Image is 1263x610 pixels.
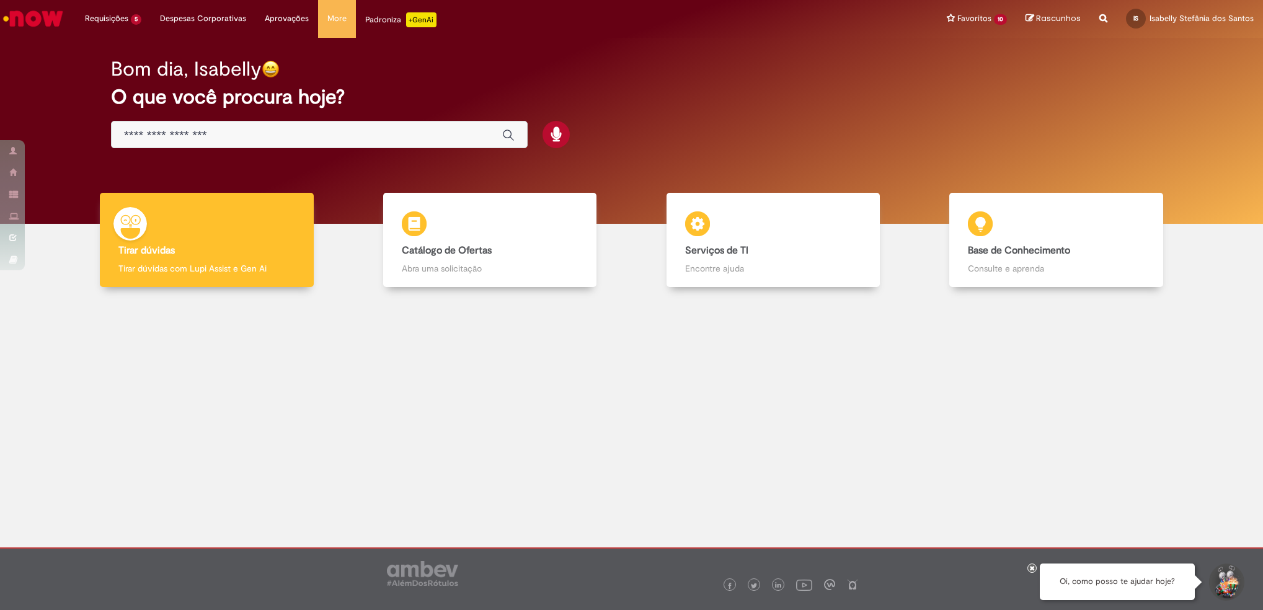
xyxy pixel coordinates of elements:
[751,583,757,589] img: logo_footer_twitter.png
[111,86,1152,108] h2: O que você procura hoje?
[847,579,858,590] img: logo_footer_naosei.png
[1026,13,1081,25] a: Rascunhos
[118,244,175,257] b: Tirar dúvidas
[957,12,991,25] span: Favoritos
[685,244,748,257] b: Serviços de TI
[265,12,309,25] span: Aprovações
[262,60,280,78] img: happy-face.png
[1036,12,1081,24] span: Rascunhos
[131,14,141,25] span: 5
[968,244,1070,257] b: Base de Conhecimento
[1150,13,1254,24] span: Isabelly Stefânia dos Santos
[348,193,632,288] a: Catálogo de Ofertas Abra uma solicitação
[775,582,781,590] img: logo_footer_linkedin.png
[968,262,1144,275] p: Consulte e aprenda
[118,262,295,275] p: Tirar dúvidas com Lupi Assist e Gen Ai
[406,12,437,27] p: +GenAi
[824,579,835,590] img: logo_footer_workplace.png
[727,583,733,589] img: logo_footer_facebook.png
[994,14,1007,25] span: 10
[65,193,348,288] a: Tirar dúvidas Tirar dúvidas com Lupi Assist e Gen Ai
[685,262,861,275] p: Encontre ajuda
[796,577,812,593] img: logo_footer_youtube.png
[111,58,262,80] h2: Bom dia, Isabelly
[160,12,246,25] span: Despesas Corporativas
[1,6,65,31] img: ServiceNow
[327,12,347,25] span: More
[365,12,437,27] div: Padroniza
[915,193,1198,288] a: Base de Conhecimento Consulte e aprenda
[402,262,578,275] p: Abra uma solicitação
[1133,14,1138,22] span: IS
[1040,564,1195,600] div: Oi, como posso te ajudar hoje?
[632,193,915,288] a: Serviços de TI Encontre ajuda
[387,561,458,586] img: logo_footer_ambev_rotulo_gray.png
[1207,564,1244,601] button: Iniciar Conversa de Suporte
[402,244,492,257] b: Catálogo de Ofertas
[85,12,128,25] span: Requisições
